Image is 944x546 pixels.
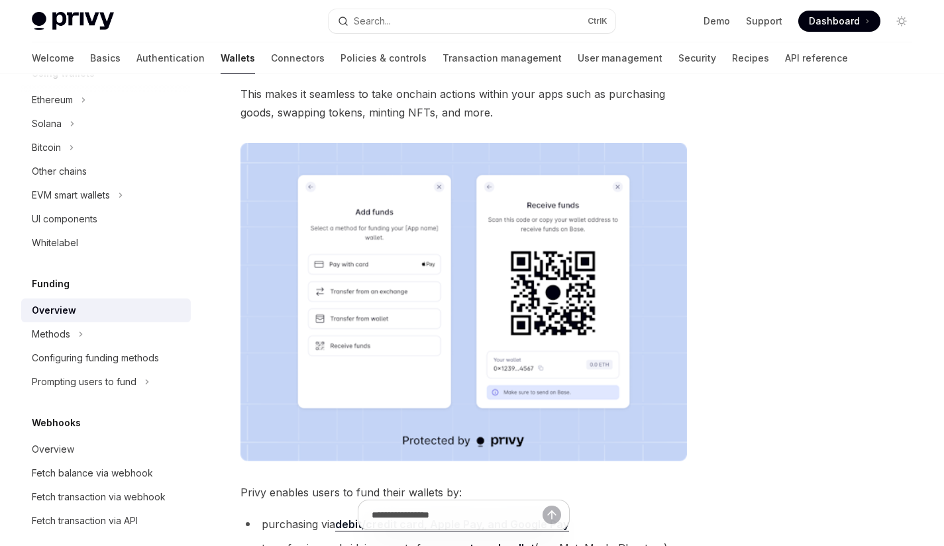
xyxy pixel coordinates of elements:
[732,42,769,74] a: Recipes
[90,42,121,74] a: Basics
[746,15,782,28] a: Support
[543,506,561,524] button: Send message
[785,42,848,74] a: API reference
[21,159,191,183] a: Other chains
[32,116,62,132] div: Solana
[21,461,191,485] a: Fetch balance via webhook
[372,500,543,529] input: Ask a question...
[329,9,615,33] button: Open search
[704,15,730,28] a: Demo
[32,235,78,251] div: Whitelabel
[21,136,191,159] button: Toggle Bitcoin section
[21,183,191,207] button: Toggle EVM smart wallets section
[32,92,73,108] div: Ethereum
[32,42,74,74] a: Welcome
[21,88,191,112] button: Toggle Ethereum section
[32,276,70,292] h5: Funding
[341,42,427,74] a: Policies & controls
[21,370,191,394] button: Toggle Prompting users to fund section
[32,441,74,457] div: Overview
[240,85,687,122] span: This makes it seamless to take onchain actions within your apps such as purchasing goods, swappin...
[32,12,114,30] img: light logo
[21,322,191,346] button: Toggle Methods section
[221,42,255,74] a: Wallets
[578,42,662,74] a: User management
[240,143,687,462] img: images/Funding.png
[240,483,687,502] span: Privy enables users to fund their wallets by:
[588,16,607,26] span: Ctrl K
[32,140,61,156] div: Bitcoin
[32,302,76,318] div: Overview
[21,207,191,231] a: UI components
[891,11,912,32] button: Toggle dark mode
[136,42,205,74] a: Authentication
[32,211,97,227] div: UI components
[21,437,191,461] a: Overview
[32,489,166,505] div: Fetch transaction via webhook
[32,187,110,203] div: EVM smart wallets
[798,11,880,32] a: Dashboard
[21,509,191,533] a: Fetch transaction via API
[809,15,860,28] span: Dashboard
[32,163,87,179] div: Other chains
[21,298,191,322] a: Overview
[32,513,138,529] div: Fetch transaction via API
[678,42,716,74] a: Security
[354,13,391,29] div: Search...
[21,112,191,136] button: Toggle Solana section
[32,415,81,431] h5: Webhooks
[21,231,191,255] a: Whitelabel
[443,42,562,74] a: Transaction management
[21,485,191,509] a: Fetch transaction via webhook
[271,42,325,74] a: Connectors
[32,465,153,481] div: Fetch balance via webhook
[21,346,191,370] a: Configuring funding methods
[32,350,159,366] div: Configuring funding methods
[32,326,70,342] div: Methods
[32,374,136,390] div: Prompting users to fund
